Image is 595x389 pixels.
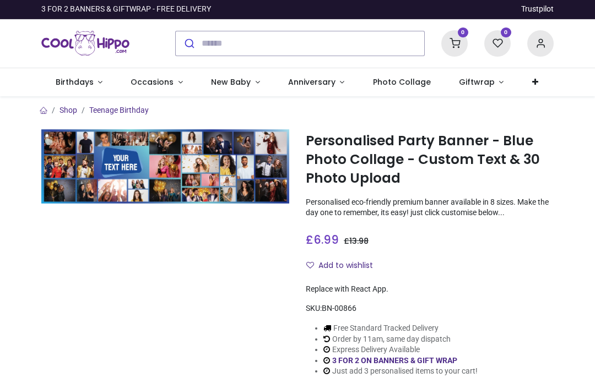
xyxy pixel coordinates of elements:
a: 3 FOR 2 ON BANNERS & GIFT WRAP [332,356,457,365]
li: Order by 11am, same day dispatch [323,334,478,345]
a: Anniversary [274,68,359,97]
a: Giftwrap [445,68,518,97]
span: New Baby [211,76,251,87]
div: 3 FOR 2 BANNERS & GIFTWRAP - FREE DELIVERY [41,4,211,15]
span: BN-00866 [322,304,356,313]
a: Logo of Cool Hippo [41,28,129,59]
sup: 0 [501,28,511,38]
span: 6.99 [313,232,339,248]
button: Submit [176,31,202,56]
li: Free Standard Tracked Delivery [323,323,478,334]
img: Cool Hippo [41,28,129,59]
a: Trustpilot [521,4,554,15]
div: Replace with React App. [306,284,554,295]
span: Anniversary [288,76,336,87]
div: SKU: [306,303,554,314]
a: 0 [441,38,468,47]
span: £ [344,235,369,246]
span: Occasions [131,76,174,87]
img: Personalised Party Banner - Blue Photo Collage - Custom Text & 30 Photo Upload [41,129,289,204]
a: Occasions [117,68,197,97]
i: Add to wishlist [306,261,314,269]
span: Giftwrap [459,76,495,87]
h1: Personalised Party Banner - Blue Photo Collage - Custom Text & 30 Photo Upload [306,132,554,188]
a: 0 [484,38,511,47]
a: Shop [59,106,77,114]
a: New Baby [197,68,274,97]
span: Birthdays [56,76,94,87]
sup: 0 [458,28,468,38]
span: £ [306,232,339,248]
li: Just add 3 personalised items to your cart! [323,366,478,377]
p: Personalised eco-friendly premium banner available in 8 sizes. Make the day one to remember, its ... [306,197,554,218]
span: 13.98 [349,235,369,246]
span: Photo Collage [373,76,431,87]
button: Add to wishlistAdd to wishlist [306,256,382,275]
a: Teenage Birthday [89,106,149,114]
li: Express Delivery Available [323,344,478,355]
a: Birthdays [41,68,117,97]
